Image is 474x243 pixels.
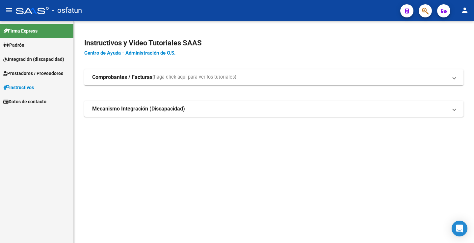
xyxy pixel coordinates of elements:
span: Prestadores / Proveedores [3,70,63,77]
mat-icon: menu [5,6,13,14]
span: (haga click aquí para ver los tutoriales) [152,74,236,81]
strong: Mecanismo Integración (Discapacidad) [92,105,185,112]
div: Open Intercom Messenger [452,221,467,236]
h2: Instructivos y Video Tutoriales SAAS [84,37,463,49]
span: Instructivos [3,84,34,91]
mat-icon: person [461,6,469,14]
span: Integración (discapacidad) [3,56,64,63]
span: Padrón [3,41,24,49]
mat-expansion-panel-header: Mecanismo Integración (Discapacidad) [84,101,463,117]
span: - osfatun [52,3,82,18]
span: Firma Express [3,27,38,35]
mat-expansion-panel-header: Comprobantes / Facturas(haga click aquí para ver los tutoriales) [84,69,463,85]
a: Centro de Ayuda - Administración de O.S. [84,50,175,56]
strong: Comprobantes / Facturas [92,74,152,81]
span: Datos de contacto [3,98,46,105]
